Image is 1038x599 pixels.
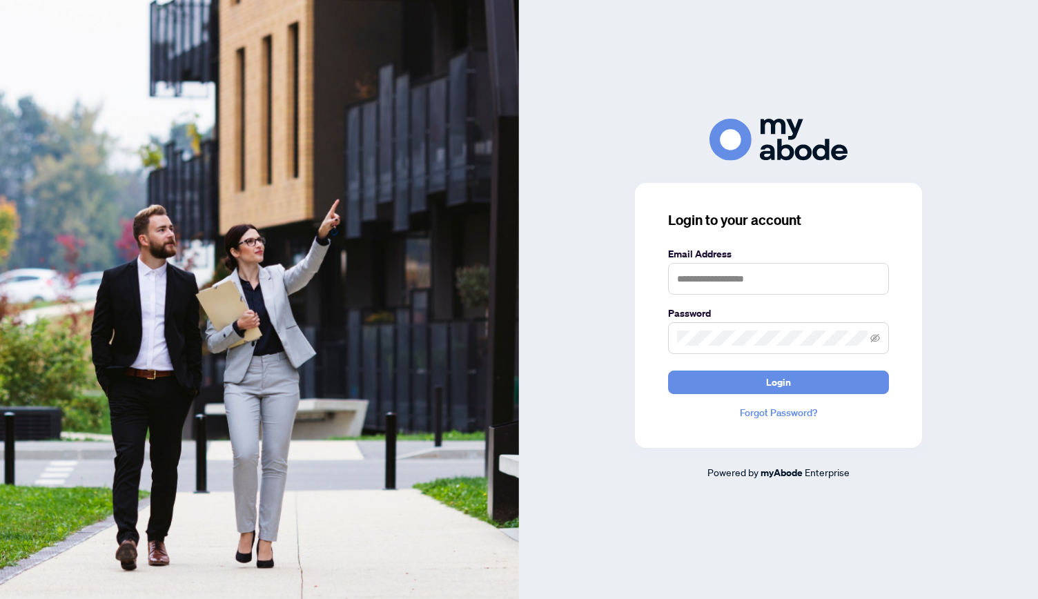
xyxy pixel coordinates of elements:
span: Powered by [707,466,758,478]
label: Email Address [668,246,889,262]
span: Enterprise [805,466,850,478]
h3: Login to your account [668,210,889,230]
img: ma-logo [709,119,848,161]
span: Login [766,371,791,393]
span: eye-invisible [870,333,880,343]
a: myAbode [761,465,803,480]
button: Login [668,371,889,394]
label: Password [668,306,889,321]
a: Forgot Password? [668,405,889,420]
